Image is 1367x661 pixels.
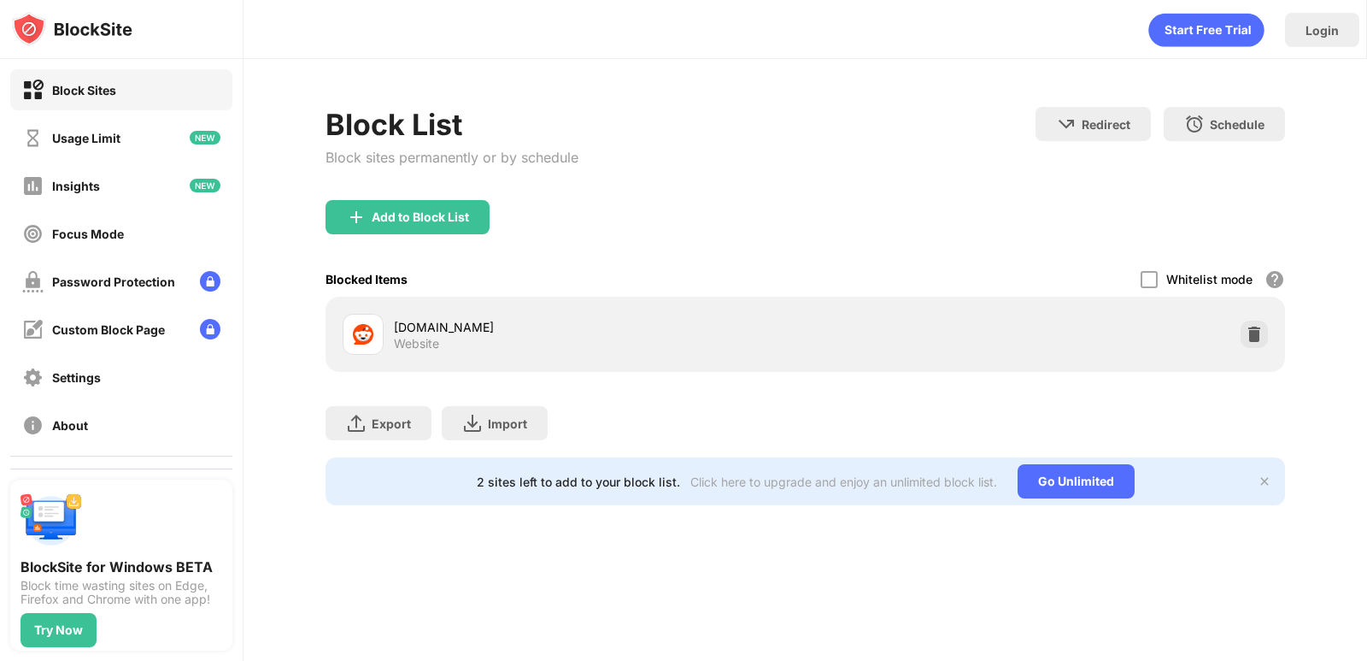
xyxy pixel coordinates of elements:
[1148,13,1264,47] div: animation
[200,271,220,292] img: lock-menu.svg
[394,318,806,336] div: [DOMAIN_NAME]
[488,416,527,431] div: Import
[21,490,82,552] img: push-desktop.svg
[477,475,680,489] div: 2 sites left to add to your block list.
[690,475,997,489] div: Click here to upgrade and enjoy an unlimited block list.
[1018,464,1135,499] div: Go Unlimited
[52,131,120,145] div: Usage Limit
[52,418,88,433] div: About
[190,131,220,145] img: new-icon.svg
[34,623,83,637] div: Try Now
[52,274,175,289] div: Password Protection
[326,149,578,166] div: Block sites permanently or by schedule
[52,179,100,193] div: Insights
[22,271,44,292] img: password-protection-off.svg
[22,319,44,340] img: customize-block-page-off.svg
[353,324,373,345] img: favicons
[1305,23,1339,38] div: Login
[1210,117,1264,132] div: Schedule
[21,558,222,575] div: BlockSite for Windows BETA
[22,175,44,197] img: insights-off.svg
[22,80,44,101] img: block-on.svg
[52,83,116,97] div: Block Sites
[21,579,222,606] div: Block time wasting sites on Edge, Firefox and Chrome with one app!
[22,223,44,245] img: focus-off.svg
[200,319,220,339] img: lock-menu.svg
[326,272,408,286] div: Blocked Items
[190,179,220,192] img: new-icon.svg
[52,370,101,385] div: Settings
[394,336,439,351] div: Website
[1166,272,1253,286] div: Whitelist mode
[372,416,411,431] div: Export
[1258,475,1271,488] img: x-button.svg
[326,107,578,142] div: Block List
[1082,117,1130,132] div: Redirect
[22,415,44,436] img: about-off.svg
[372,210,469,224] div: Add to Block List
[22,367,44,388] img: settings-off.svg
[52,227,124,241] div: Focus Mode
[22,127,44,149] img: time-usage-off.svg
[52,322,165,337] div: Custom Block Page
[12,12,132,46] img: logo-blocksite.svg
